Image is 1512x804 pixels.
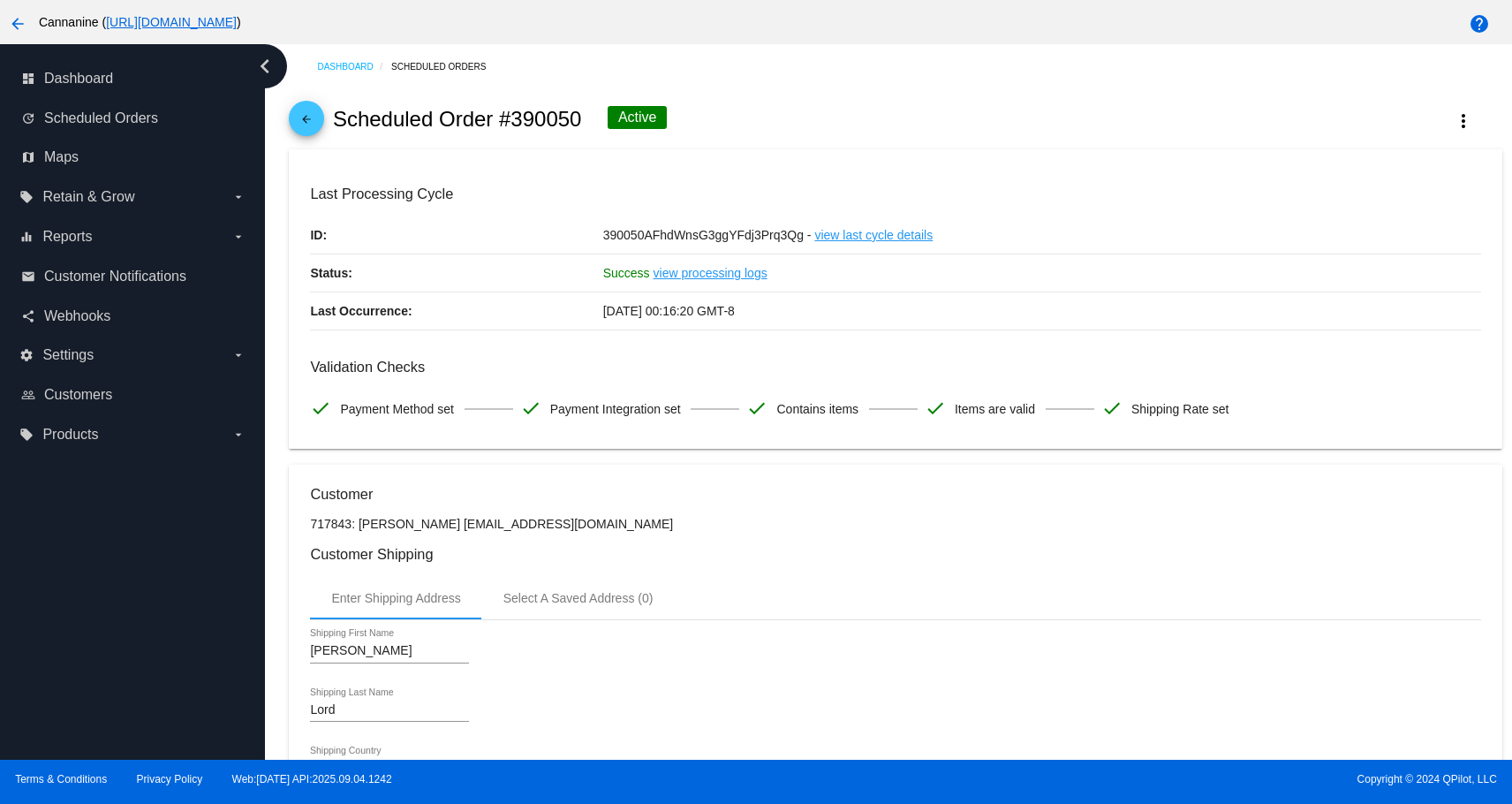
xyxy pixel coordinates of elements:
[1469,13,1490,34] mat-icon: help
[251,52,279,80] i: chevron_left
[520,398,541,419] mat-icon: check
[310,216,602,254] p: ID:
[955,391,1035,428] span: Items are valid
[340,391,453,428] span: Payment Method set
[231,230,246,244] i: arrow_drop_down
[44,308,110,324] span: Webhooks
[21,388,35,402] i: people_outline
[231,190,246,204] i: arrow_drop_down
[654,254,767,292] a: view processing logs
[310,546,1480,563] h3: Customer Shipping
[231,428,246,442] i: arrow_drop_down
[42,229,92,245] span: Reports
[310,292,602,330] p: Last Occurrence:
[42,427,98,443] span: Products
[44,269,186,284] span: Customer Notifications
[310,644,469,658] input: Shipping First Name
[1131,391,1229,428] span: Shipping Rate set
[925,398,946,419] mat-icon: check
[7,13,28,34] mat-icon: arrow_back
[137,773,203,785] a: Privacy Policy
[21,309,35,323] i: share
[603,266,650,280] span: Success
[21,381,246,409] a: people_outline Customers
[317,53,391,80] a: Dashboard
[21,269,35,284] i: email
[21,104,246,133] a: update Scheduled Orders
[44,71,113,87] span: Dashboard
[310,486,1480,503] h3: Customer
[333,107,582,132] h2: Scheduled Order #390050
[331,591,460,605] div: Enter Shipping Address
[550,391,681,428] span: Payment Integration set
[44,110,158,126] span: Scheduled Orders
[608,106,668,129] div: Active
[44,387,112,403] span: Customers
[310,186,1480,202] h3: Last Processing Cycle
[771,773,1497,785] span: Copyright © 2024 QPilot, LLC
[310,398,331,419] mat-icon: check
[44,149,79,165] span: Maps
[21,72,35,86] i: dashboard
[814,216,933,254] a: view last cycle details
[232,773,392,785] a: Web:[DATE] API:2025.09.04.1242
[310,517,1480,531] p: 717843: [PERSON_NAME] [EMAIL_ADDRESS][DOMAIN_NAME]
[21,262,246,291] a: email Customer Notifications
[603,228,812,242] span: 390050AFhdWnsG3ggYFdj3Prq3Qg -
[21,143,246,171] a: map Maps
[310,703,469,717] input: Shipping Last Name
[603,304,735,318] span: [DATE] 00:16:20 GMT-8
[42,347,94,363] span: Settings
[19,190,34,204] i: local_offer
[19,348,34,362] i: settings
[106,15,237,29] a: [URL][DOMAIN_NAME]
[21,302,246,330] a: share Webhooks
[746,398,767,419] mat-icon: check
[15,773,107,785] a: Terms & Conditions
[503,591,654,605] div: Select A Saved Address (0)
[19,230,34,244] i: equalizer
[776,391,858,428] span: Contains items
[42,189,134,205] span: Retain & Grow
[391,53,502,80] a: Scheduled Orders
[21,150,35,164] i: map
[21,64,246,93] a: dashboard Dashboard
[39,15,241,29] span: Cannanine ( )
[1453,110,1474,132] mat-icon: more_vert
[231,348,246,362] i: arrow_drop_down
[310,254,602,292] p: Status:
[296,113,317,134] mat-icon: arrow_back
[1101,398,1123,419] mat-icon: check
[19,428,34,442] i: local_offer
[310,359,1480,375] h3: Validation Checks
[21,111,35,125] i: update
